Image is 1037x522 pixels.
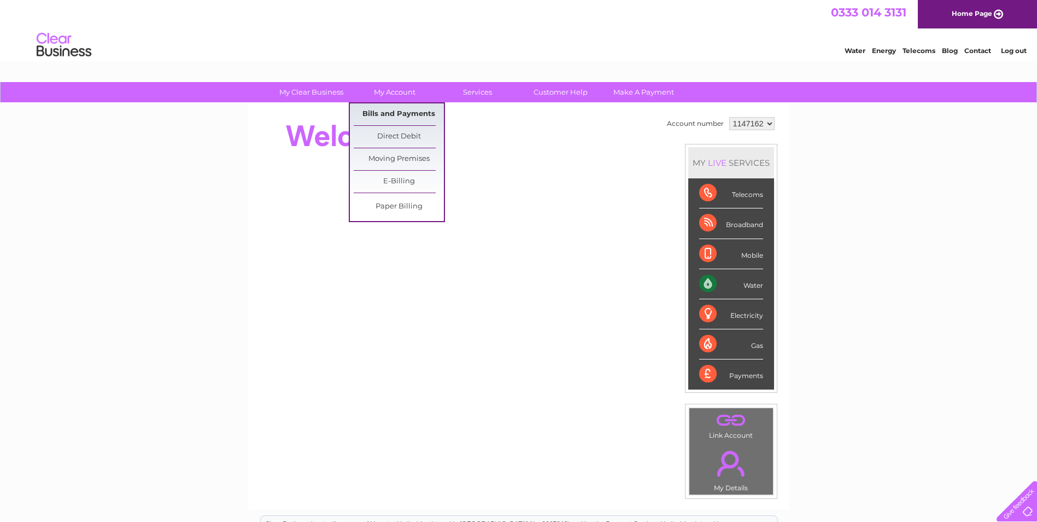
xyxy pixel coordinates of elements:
[699,208,763,239] div: Broadband
[692,444,770,483] a: .
[964,47,991,55] a: Contact
[903,47,935,55] a: Telecoms
[942,47,958,55] a: Blog
[706,158,729,168] div: LIVE
[845,47,865,55] a: Water
[699,239,763,269] div: Mobile
[689,408,774,442] td: Link Account
[354,148,444,170] a: Moving Premises
[354,103,444,125] a: Bills and Payments
[699,178,763,208] div: Telecoms
[664,114,727,133] td: Account number
[354,171,444,193] a: E-Billing
[432,82,523,102] a: Services
[692,411,770,430] a: .
[266,82,356,102] a: My Clear Business
[688,147,774,178] div: MY SERVICES
[354,126,444,148] a: Direct Debit
[689,442,774,495] td: My Details
[261,6,777,53] div: Clear Business is a trading name of Verastar Limited (registered in [GEOGRAPHIC_DATA] No. 3667643...
[872,47,896,55] a: Energy
[699,359,763,389] div: Payments
[831,5,906,19] a: 0333 014 3131
[699,299,763,329] div: Electricity
[349,82,440,102] a: My Account
[515,82,606,102] a: Customer Help
[36,28,92,62] img: logo.png
[354,196,444,218] a: Paper Billing
[699,329,763,359] div: Gas
[599,82,689,102] a: Make A Payment
[1001,47,1027,55] a: Log out
[699,269,763,299] div: Water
